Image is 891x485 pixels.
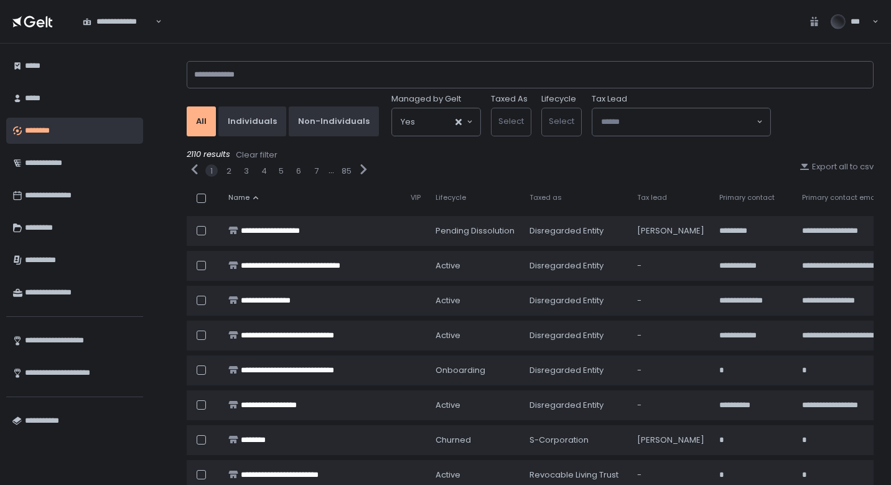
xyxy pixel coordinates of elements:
button: Non-Individuals [289,106,379,136]
div: [PERSON_NAME] [637,435,704,446]
div: - [637,365,704,376]
button: Individuals [218,106,286,136]
span: active [436,260,460,271]
button: All [187,106,216,136]
label: Lifecycle [541,93,576,105]
span: Tax lead [637,193,667,202]
button: 5 [279,166,284,177]
div: - [637,260,704,271]
div: Clear filter [236,149,278,161]
span: pending Dissolution [436,225,515,237]
button: Clear Selected [455,119,462,125]
div: S-Corporation [529,435,622,446]
label: Taxed As [491,93,528,105]
span: Select [549,115,574,127]
button: Clear filter [235,149,278,161]
div: - [637,469,704,481]
span: churned [436,435,471,446]
span: Primary contact [719,193,775,202]
div: Individuals [228,116,277,127]
span: VIP [411,193,421,202]
button: 7 [314,166,319,177]
div: All [196,116,207,127]
span: onboarding [436,365,485,376]
div: Search for option [392,108,480,136]
div: Search for option [592,108,770,136]
button: 6 [296,166,301,177]
input: Search for option [601,116,755,128]
div: - [637,400,704,411]
span: Managed by Gelt [391,93,461,105]
button: 85 [342,166,352,177]
div: Disregarded Entity [529,330,622,341]
div: ... [329,165,334,176]
div: - [637,295,704,306]
span: active [436,295,460,306]
div: Non-Individuals [298,116,370,127]
div: 2110 results [187,149,874,161]
div: Disregarded Entity [529,225,622,237]
span: Yes [401,116,415,128]
div: Disregarded Entity [529,295,622,306]
div: Revocable Living Trust [529,469,622,481]
span: Taxed as [529,193,562,202]
span: Lifecycle [436,193,466,202]
button: 3 [244,166,249,177]
span: Primary contact email [802,193,879,202]
div: [PERSON_NAME] [637,225,704,237]
button: 2 [226,166,231,177]
input: Search for option [415,116,454,128]
button: Export all to csv [800,161,874,172]
button: 1 [210,166,213,177]
div: Disregarded Entity [529,260,622,271]
div: Disregarded Entity [529,365,622,376]
span: active [436,330,460,341]
span: active [436,400,460,411]
button: 4 [261,166,267,177]
div: - [637,330,704,341]
span: active [436,469,460,481]
div: Disregarded Entity [529,400,622,411]
span: Select [498,115,524,127]
span: Name [228,193,250,202]
span: Tax Lead [592,93,627,105]
div: Search for option [75,8,162,35]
